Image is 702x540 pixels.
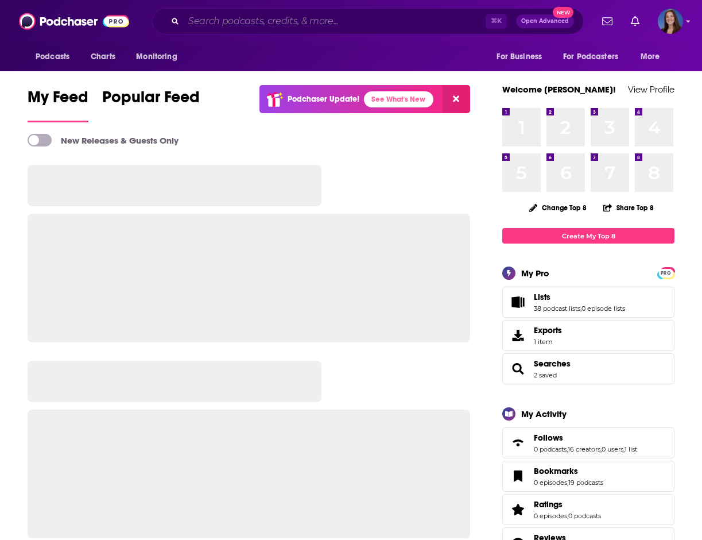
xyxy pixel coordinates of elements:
span: Lists [534,292,550,302]
button: open menu [556,46,635,68]
a: Lists [506,294,529,310]
a: Searches [506,361,529,377]
button: open menu [488,46,556,68]
a: Popular Feed [102,87,200,122]
span: , [580,304,581,313]
a: Welcome [PERSON_NAME]! [502,84,616,95]
span: , [623,445,625,453]
button: Change Top 8 [522,200,594,215]
a: Ratings [506,502,529,518]
span: Monitoring [136,49,177,65]
a: 0 episode lists [581,304,625,313]
span: Exports [534,325,562,335]
span: Bookmarks [502,461,674,492]
a: 0 users [602,445,623,453]
span: New [553,7,573,18]
span: ⌘ K [486,14,507,29]
a: 0 podcasts [568,512,601,520]
button: open menu [633,46,674,68]
p: Podchaser Update! [288,94,359,104]
input: Search podcasts, credits, & more... [184,12,486,30]
span: , [600,445,602,453]
div: My Pro [521,268,549,279]
a: 2 saved [534,371,557,379]
a: 19 podcasts [568,479,603,487]
span: Exports [506,327,529,344]
span: Open Advanced [521,18,569,24]
span: Ratings [534,499,563,510]
span: My Feed [28,87,88,114]
a: 0 episodes [534,479,567,487]
a: 1 list [625,445,637,453]
span: Follows [502,427,674,458]
img: Podchaser - Follow, Share and Rate Podcasts [19,10,129,32]
span: Popular Feed [102,87,200,114]
a: Bookmarks [534,466,603,476]
div: My Activity [521,408,567,419]
a: 0 episodes [534,512,567,520]
span: For Business [497,49,542,65]
span: Follows [534,433,563,443]
button: open menu [28,46,84,68]
span: 1 item [534,338,562,346]
a: My Feed [28,87,88,122]
span: , [567,479,568,487]
div: Search podcasts, credits, & more... [152,8,584,34]
span: Searches [502,353,674,384]
a: Bookmarks [506,468,529,484]
a: Searches [534,358,571,369]
a: Ratings [534,499,601,510]
a: View Profile [628,84,674,95]
a: Exports [502,320,674,351]
a: Show notifications dropdown [598,11,617,31]
span: Bookmarks [534,466,578,476]
a: 16 creators [568,445,600,453]
span: Lists [502,287,674,318]
span: More [641,49,660,65]
a: See What's New [364,91,433,107]
a: Follows [506,435,529,451]
span: PRO [659,269,673,277]
span: , [567,512,568,520]
a: Create My Top 8 [502,228,674,244]
button: Share Top 8 [603,196,654,219]
span: Podcasts [36,49,69,65]
a: Show notifications dropdown [626,11,644,31]
img: User Profile [658,9,683,34]
button: open menu [128,46,192,68]
span: , [567,445,568,453]
button: Show profile menu [658,9,683,34]
a: New Releases & Guests Only [28,134,179,146]
button: Open AdvancedNew [516,14,574,28]
a: Follows [534,433,637,443]
span: Ratings [502,494,674,525]
a: 0 podcasts [534,445,567,453]
span: Charts [91,49,115,65]
span: Logged in as emmadonovan [658,9,683,34]
a: Lists [534,292,625,302]
a: 38 podcast lists [534,304,580,313]
a: Charts [83,46,122,68]
a: PRO [659,268,673,277]
span: For Podcasters [563,49,618,65]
